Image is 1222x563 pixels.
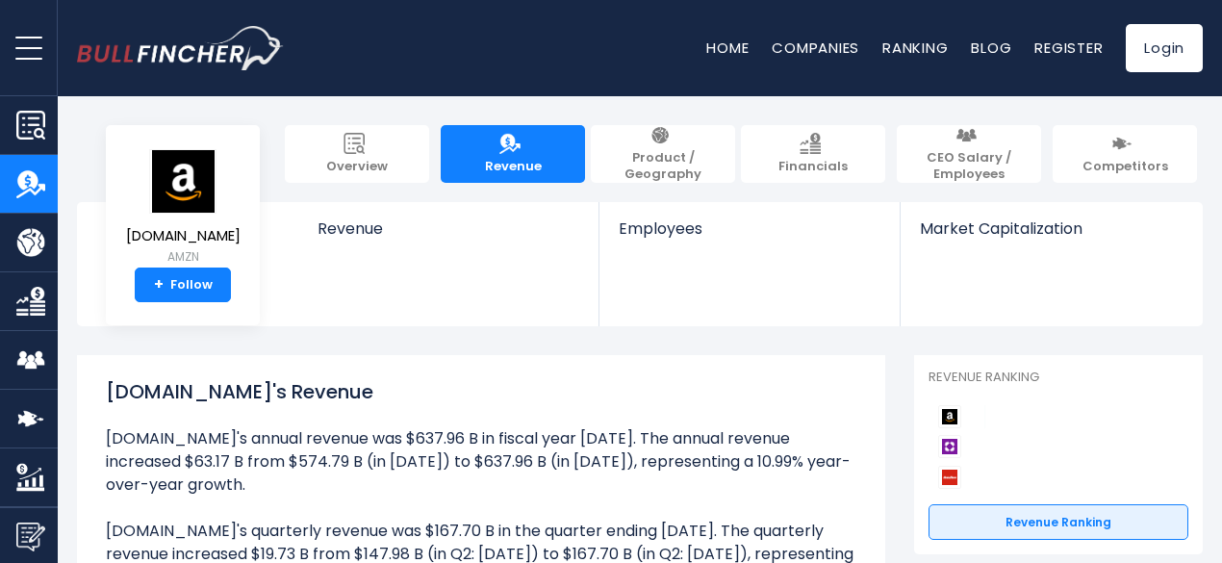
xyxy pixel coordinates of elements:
p: Revenue Ranking [929,370,1188,386]
span: Product / Geography [600,150,726,183]
img: Amazon.com competitors logo [938,405,961,428]
a: Market Capitalization [901,202,1201,270]
a: [DOMAIN_NAME] AMZN [125,148,242,269]
small: AMZN [126,248,241,266]
span: Competitors [1082,159,1168,175]
a: Revenue Ranking [929,504,1188,541]
a: Home [706,38,749,58]
span: Overview [326,159,388,175]
span: Market Capitalization [920,219,1182,238]
span: Revenue [318,219,580,238]
span: [DOMAIN_NAME] [126,228,241,244]
img: bullfincher logo [77,26,284,70]
a: +Follow [135,268,231,302]
a: Competitors [1053,125,1197,183]
a: Go to homepage [77,26,284,70]
a: Employees [599,202,899,270]
li: [DOMAIN_NAME]'s annual revenue was $637.96 B in fiscal year [DATE]. The annual revenue increased ... [106,427,856,497]
a: Login [1126,24,1203,72]
a: Register [1034,38,1103,58]
a: Revenue [298,202,599,270]
a: Companies [772,38,859,58]
span: Employees [619,219,879,238]
strong: + [154,276,164,294]
a: Blog [971,38,1011,58]
a: Product / Geography [591,125,735,183]
a: CEO Salary / Employees [897,125,1041,183]
a: Financials [741,125,885,183]
img: Wayfair competitors logo [938,435,961,458]
span: CEO Salary / Employees [906,150,1031,183]
h1: [DOMAIN_NAME]'s Revenue [106,377,856,406]
a: Revenue [441,125,585,183]
span: Revenue [485,159,542,175]
span: Financials [778,159,848,175]
a: Ranking [882,38,948,58]
img: AutoZone competitors logo [938,466,961,489]
a: Overview [285,125,429,183]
